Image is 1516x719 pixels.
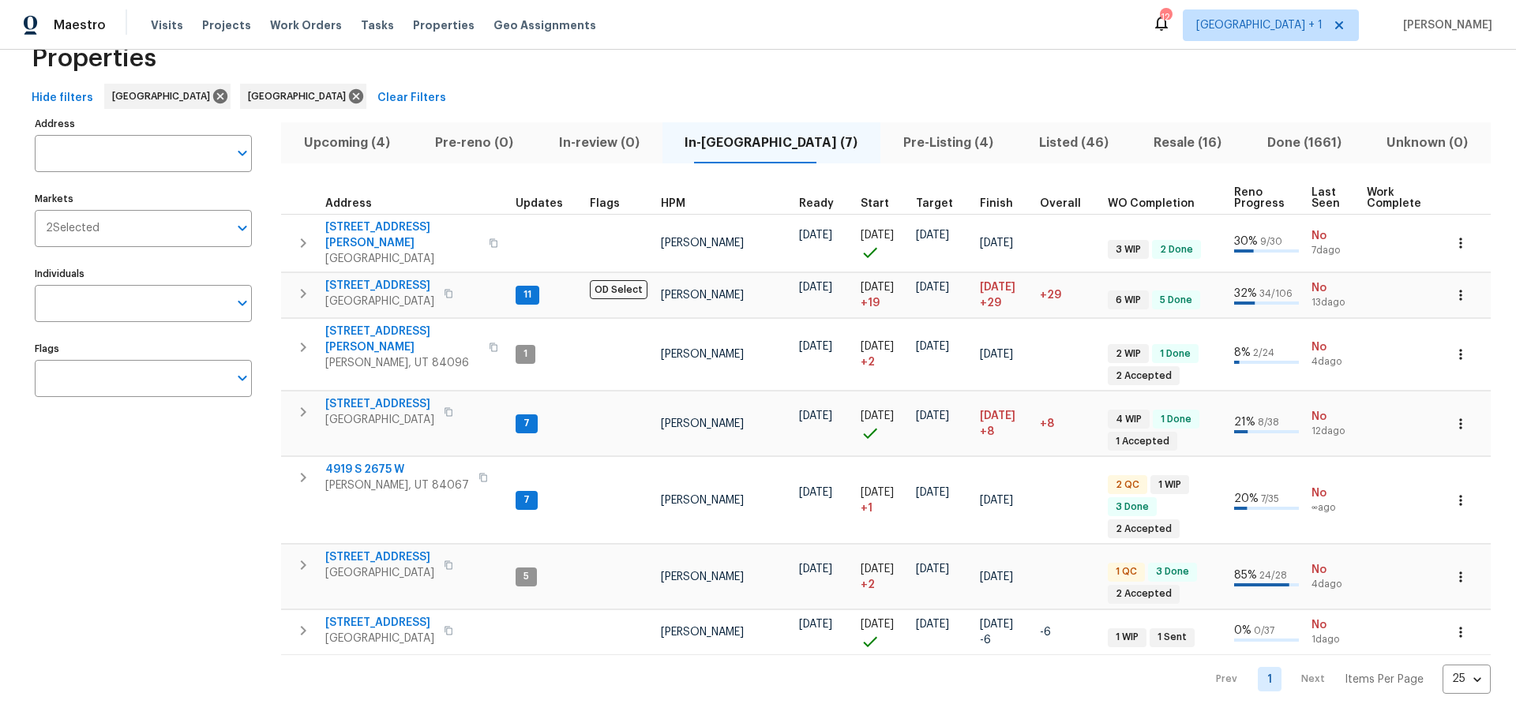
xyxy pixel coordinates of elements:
[916,198,967,209] div: Target renovation project end date
[861,410,894,421] span: [DATE]
[1261,494,1279,504] span: 7 / 35
[1150,565,1195,579] span: 3 Done
[325,219,479,251] span: [STREET_ADDRESS][PERSON_NAME]
[1109,522,1178,536] span: 2 Accepted
[890,132,1007,154] span: Pre-Listing (4)
[980,632,991,648] span: -6
[517,417,536,430] span: 7
[980,238,1013,249] span: [DATE]
[54,17,106,33] span: Maestro
[1311,562,1354,578] span: No
[1034,610,1101,655] td: 6 day(s) earlier than target finish date
[916,410,949,421] span: [DATE]
[854,457,910,544] td: Project started 1 days late
[861,341,894,352] span: [DATE]
[1259,571,1287,580] span: 24 / 28
[661,349,744,360] span: [PERSON_NAME]
[980,295,1001,311] span: +29
[1311,187,1340,209] span: Last Seen
[1160,9,1171,25] div: 12
[1311,228,1354,244] span: No
[861,198,889,209] span: Start
[325,565,434,581] span: [GEOGRAPHIC_DATA]
[861,619,894,630] span: [DATE]
[1234,625,1251,636] span: 0 %
[325,477,469,493] span: [PERSON_NAME], UT 84067
[916,619,949,630] span: [DATE]
[1152,478,1188,492] span: 1 WIP
[325,278,434,294] span: [STREET_ADDRESS]
[916,487,949,498] span: [DATE]
[1040,418,1054,429] span: +8
[799,487,832,498] span: [DATE]
[325,631,434,646] span: [GEOGRAPHIC_DATA]
[661,198,685,209] span: HPM
[231,367,253,389] button: Open
[974,610,1034,655] td: Scheduled to finish 6 day(s) early
[1345,672,1424,687] p: Items Per Page
[1311,296,1354,309] span: 13d ago
[325,324,479,355] span: [STREET_ADDRESS][PERSON_NAME]
[231,217,253,239] button: Open
[1109,587,1178,601] span: 2 Accepted
[32,51,156,66] span: Properties
[1109,243,1147,257] span: 3 WIP
[980,198,1013,209] span: Finish
[325,396,434,412] span: [STREET_ADDRESS]
[1311,339,1354,355] span: No
[1311,355,1354,369] span: 4d ago
[1311,578,1354,591] span: 4d ago
[35,119,252,129] label: Address
[231,292,253,314] button: Open
[325,412,434,428] span: [GEOGRAPHIC_DATA]
[861,354,875,370] span: + 2
[25,84,99,113] button: Hide filters
[1234,570,1257,581] span: 85 %
[980,571,1013,582] span: [DATE]
[1258,418,1279,427] span: 8 / 38
[854,272,910,317] td: Project started 19 days late
[1234,347,1251,358] span: 8 %
[32,88,93,108] span: Hide filters
[291,132,403,154] span: Upcoming (4)
[799,282,832,293] span: [DATE]
[1026,132,1122,154] span: Listed (46)
[1151,631,1193,644] span: 1 Sent
[854,391,910,456] td: Project started on time
[861,230,894,241] span: [DATE]
[325,462,469,477] span: 4919 S 2675 W
[799,198,848,209] div: Earliest renovation start date (first business day after COE or Checkout)
[1154,347,1197,361] span: 1 Done
[248,88,352,104] span: [GEOGRAPHIC_DATA]
[661,238,744,249] span: [PERSON_NAME]
[661,495,744,506] span: [PERSON_NAME]
[1311,409,1354,425] span: No
[661,290,744,301] span: [PERSON_NAME]
[861,198,903,209] div: Actual renovation start date
[1234,236,1258,247] span: 30 %
[1254,132,1355,154] span: Done (1661)
[270,17,342,33] span: Work Orders
[1234,187,1285,209] span: Reno Progress
[980,410,1015,421] span: [DATE]
[1260,237,1282,246] span: 9 / 30
[980,198,1027,209] div: Projected renovation finish date
[517,347,534,361] span: 1
[46,222,99,235] span: 2 Selected
[1311,501,1354,515] span: ∞ ago
[1258,667,1281,691] a: Goto page 1
[517,493,536,507] span: 7
[35,194,252,204] label: Markets
[799,230,832,241] span: [DATE]
[1109,631,1145,644] span: 1 WIP
[590,280,647,299] span: OD Select
[854,214,910,271] td: Project started on time
[661,418,744,429] span: [PERSON_NAME]
[1109,347,1147,361] span: 2 WIP
[1034,391,1101,456] td: 8 day(s) past target finish date
[1397,17,1492,33] span: [PERSON_NAME]
[661,627,744,638] span: [PERSON_NAME]
[1154,413,1198,426] span: 1 Done
[1040,627,1051,638] span: -6
[35,344,252,354] label: Flags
